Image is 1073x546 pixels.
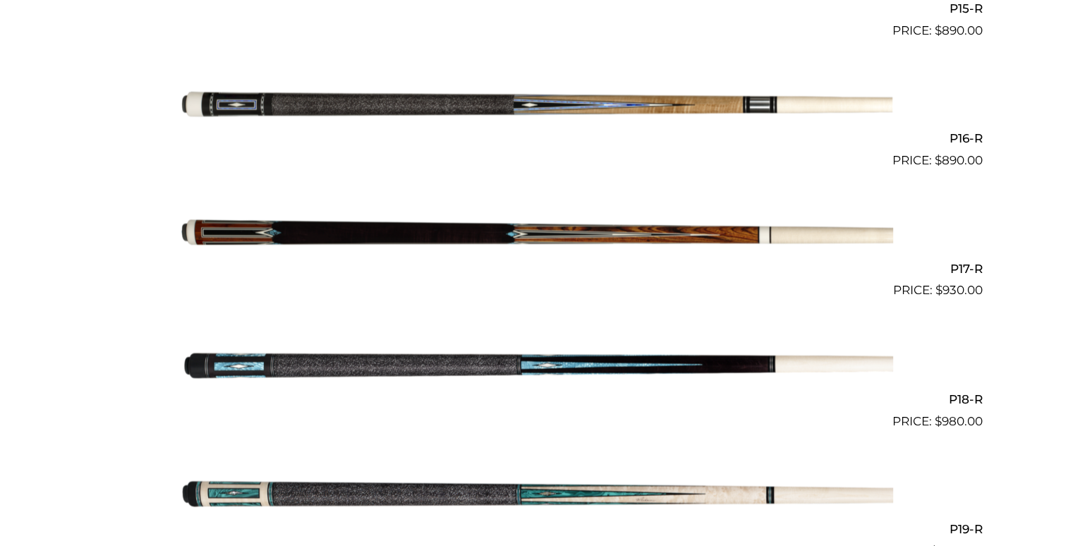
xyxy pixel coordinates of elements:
[935,23,942,37] span: $
[181,176,893,294] img: P17-R
[91,305,983,430] a: P18-R $980.00
[935,283,983,297] bdi: 930.00
[935,153,983,167] bdi: 890.00
[935,413,942,427] span: $
[91,385,983,411] h2: P18-R
[91,516,983,542] h2: P19-R
[181,46,893,164] img: P16-R
[91,46,983,170] a: P16-R $890.00
[935,23,983,37] bdi: 890.00
[181,305,893,424] img: P18-R
[91,255,983,281] h2: P17-R
[91,126,983,152] h2: P16-R
[935,153,942,167] span: $
[935,413,983,427] bdi: 980.00
[91,176,983,300] a: P17-R $930.00
[935,283,942,297] span: $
